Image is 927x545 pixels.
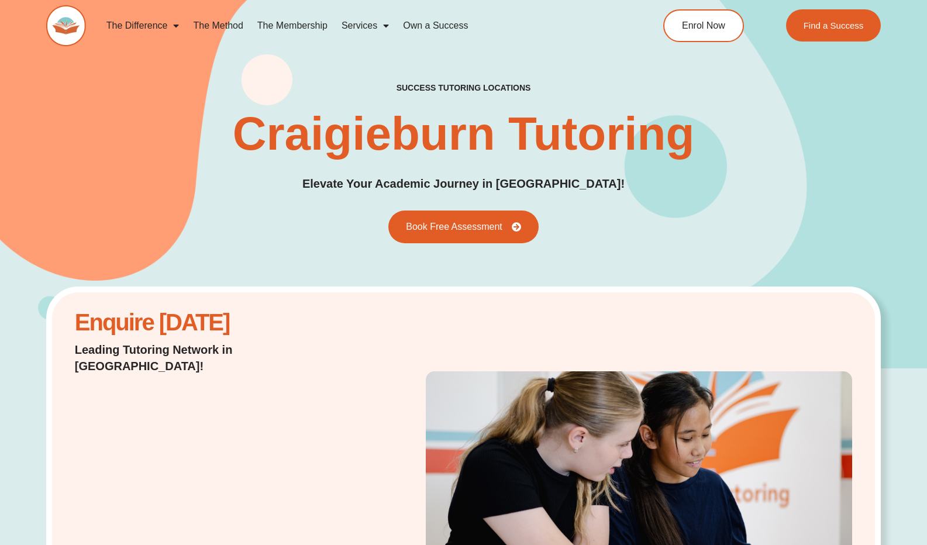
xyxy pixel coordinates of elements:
h1: Craigieburn Tutoring [233,111,695,157]
a: The Method [186,12,250,39]
h2: Enquire [DATE] [75,315,356,330]
a: The Membership [250,12,335,39]
a: Own a Success [396,12,475,39]
a: Book Free Assessment [388,211,539,243]
a: Find a Success [785,9,881,42]
span: Enrol Now [682,21,725,30]
a: Enrol Now [663,9,744,42]
h2: success tutoring locations [397,82,531,93]
nav: Menu [99,12,615,39]
span: Book Free Assessment [406,222,502,232]
p: Elevate Your Academic Journey in [GEOGRAPHIC_DATA]! [302,175,625,193]
a: Services [335,12,396,39]
a: The Difference [99,12,187,39]
span: Find a Success [803,21,863,30]
p: Leading Tutoring Network in [GEOGRAPHIC_DATA]! [75,342,356,374]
